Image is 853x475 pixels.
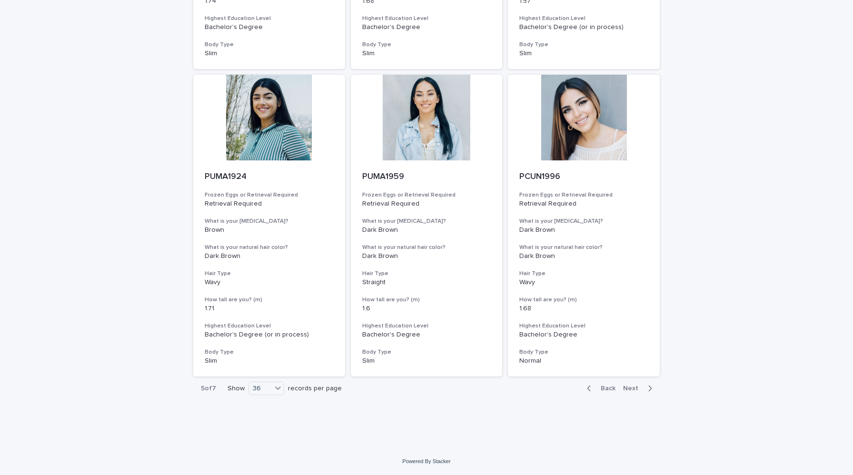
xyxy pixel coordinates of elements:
[519,331,648,339] p: Bachelor's Degree
[205,15,334,22] h3: Highest Education Level
[362,49,491,58] p: Slim
[362,296,491,304] h3: How tall are you? (m)
[205,218,334,225] h3: What is your [MEDICAL_DATA]?
[579,384,619,393] button: Back
[362,191,491,199] h3: Frozen Eggs or Retrieval Required
[362,305,491,313] p: 1.6
[205,331,334,339] p: Bachelor's Degree (or in process)
[619,384,660,393] button: Next
[288,385,342,393] p: records per page
[205,172,334,182] p: PUMA1924
[519,244,648,251] h3: What is your natural hair color?
[519,348,648,356] h3: Body Type
[362,41,491,49] h3: Body Type
[362,218,491,225] h3: What is your [MEDICAL_DATA]?
[519,322,648,330] h3: Highest Education Level
[595,385,615,392] span: Back
[205,270,334,277] h3: Hair Type
[519,357,648,365] p: Normal
[519,252,648,260] p: Dark Brown
[193,75,345,377] a: PUMA1924Frozen Eggs or Retrieval RequiredRetrieval RequiredWhat is your [MEDICAL_DATA]?BrownWhat ...
[205,357,334,365] p: Slim
[519,23,648,31] p: Bachelor's Degree (or in process)
[205,41,334,49] h3: Body Type
[519,15,648,22] h3: Highest Education Level
[205,200,334,208] p: Retrieval Required
[519,296,648,304] h3: How tall are you? (m)
[519,226,648,234] p: Dark Brown
[205,23,334,31] p: Bachelor's Degree
[205,191,334,199] h3: Frozen Eggs or Retrieval Required
[519,270,648,277] h3: Hair Type
[351,75,503,377] a: PUMA1959Frozen Eggs or Retrieval RequiredRetrieval RequiredWhat is your [MEDICAL_DATA]?Dark Brown...
[205,49,334,58] p: Slim
[519,305,648,313] p: 1.68
[362,270,491,277] h3: Hair Type
[519,41,648,49] h3: Body Type
[519,172,648,182] p: PCUN1996
[508,75,660,377] a: PCUN1996Frozen Eggs or Retrieval RequiredRetrieval RequiredWhat is your [MEDICAL_DATA]?Dark Brown...
[362,200,491,208] p: Retrieval Required
[205,226,334,234] p: Brown
[623,385,644,392] span: Next
[205,305,334,313] p: 1.71
[249,384,272,394] div: 36
[362,226,491,234] p: Dark Brown
[205,348,334,356] h3: Body Type
[362,331,491,339] p: Bachelor's Degree
[362,322,491,330] h3: Highest Education Level
[193,377,224,400] p: 5 of 7
[362,244,491,251] h3: What is your natural hair color?
[519,49,648,58] p: Slim
[519,278,648,287] p: Wavy
[205,278,334,287] p: Wavy
[362,23,491,31] p: Bachelor's Degree
[402,458,450,464] a: Powered By Stacker
[205,296,334,304] h3: How tall are you? (m)
[519,200,648,208] p: Retrieval Required
[519,218,648,225] h3: What is your [MEDICAL_DATA]?
[205,322,334,330] h3: Highest Education Level
[362,15,491,22] h3: Highest Education Level
[519,191,648,199] h3: Frozen Eggs or Retrieval Required
[362,172,491,182] p: PUMA1959
[228,385,245,393] p: Show
[205,252,334,260] p: Dark Brown
[362,348,491,356] h3: Body Type
[362,278,491,287] p: Straight
[362,357,491,365] p: Slim
[205,244,334,251] h3: What is your natural hair color?
[362,252,491,260] p: Dark Brown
